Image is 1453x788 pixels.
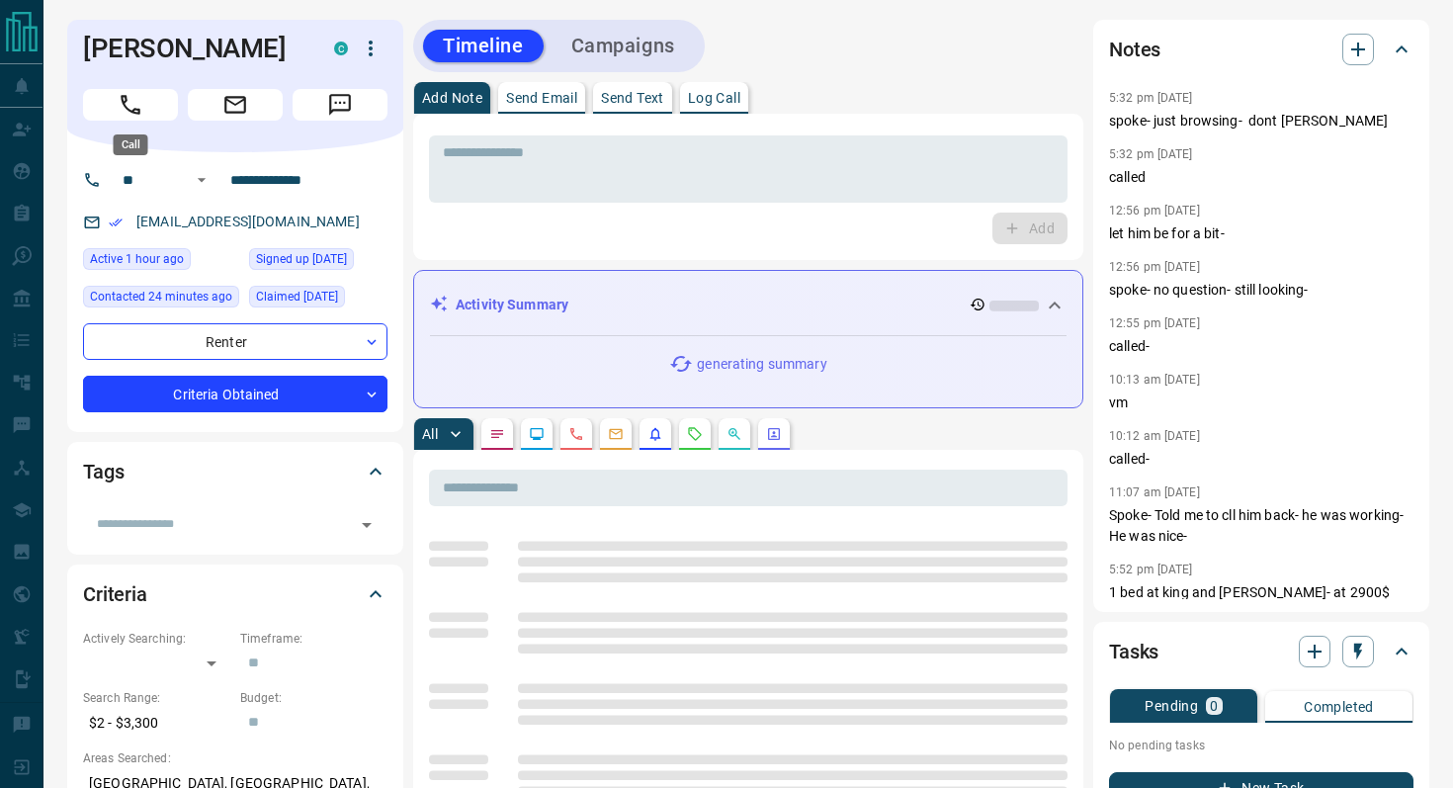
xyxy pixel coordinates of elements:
span: Call [83,89,178,121]
p: 5:52 pm [DATE] [1109,563,1193,576]
span: Claimed [DATE] [256,287,338,306]
div: Tasks [1109,628,1413,675]
p: called [1109,167,1413,188]
p: 11:07 am [DATE] [1109,485,1200,499]
p: 12:56 pm [DATE] [1109,204,1200,218]
svg: Agent Actions [766,426,782,442]
h2: Tasks [1109,636,1158,667]
svg: Calls [568,426,584,442]
p: Activity Summary [456,295,568,315]
h1: [PERSON_NAME] [83,33,304,64]
p: Areas Searched: [83,749,387,767]
p: 10:12 am [DATE] [1109,429,1200,443]
p: 12:55 pm [DATE] [1109,316,1200,330]
div: Criteria Obtained [83,376,387,412]
p: Completed [1304,700,1374,714]
p: No pending tasks [1109,731,1413,760]
button: Timeline [423,30,544,62]
p: spoke- no question- still looking- [1109,280,1413,301]
p: 10:13 am [DATE] [1109,373,1200,387]
p: called- [1109,449,1413,470]
p: 12:56 pm [DATE] [1109,260,1200,274]
div: Wed Apr 26 2023 [249,286,387,313]
div: Notes [1109,26,1413,73]
p: vm [1109,393,1413,413]
p: Actively Searching: [83,630,230,648]
span: Signed up [DATE] [256,249,347,269]
p: 0 [1210,699,1218,713]
svg: Email Verified [109,216,123,229]
p: Spoke- Told me to cll him back- he was working- He was nice- [1109,505,1413,547]
svg: Requests [687,426,703,442]
span: Active 1 hour ago [90,249,184,269]
h2: Notes [1109,34,1160,65]
p: generating summary [697,354,826,375]
button: Open [353,511,381,539]
p: 5:32 pm [DATE] [1109,147,1193,161]
div: Call [114,134,148,155]
h2: Criteria [83,578,147,610]
p: spoke- just browsing- dont [PERSON_NAME] [1109,111,1413,131]
p: called- [1109,336,1413,357]
div: condos.ca [334,42,348,55]
p: Send Email [506,91,577,105]
p: Send Text [601,91,664,105]
svg: Listing Alerts [647,426,663,442]
p: Add Note [422,91,482,105]
button: Open [190,168,214,192]
div: Tags [83,448,387,495]
a: [EMAIL_ADDRESS][DOMAIN_NAME] [136,214,360,229]
span: Message [293,89,387,121]
p: 1 bed at king and [PERSON_NAME]- at 2900$ [1109,582,1413,603]
p: Log Call [688,91,740,105]
svg: Lead Browsing Activity [529,426,545,442]
div: Mon Sep 15 2025 [83,248,239,276]
div: Mon Sep 15 2025 [83,286,239,313]
p: $2 - $3,300 [83,707,230,740]
svg: Notes [489,426,505,442]
p: let him be for a bit- [1109,223,1413,244]
button: Campaigns [552,30,695,62]
p: 5:32 pm [DATE] [1109,91,1193,105]
div: Renter [83,323,387,360]
p: Search Range: [83,689,230,707]
div: Activity Summary [430,287,1067,323]
h2: Tags [83,456,124,487]
svg: Emails [608,426,624,442]
span: Contacted 24 minutes ago [90,287,232,306]
p: All [422,427,438,441]
p: Budget: [240,689,387,707]
div: Criteria [83,570,387,618]
span: Email [188,89,283,121]
p: Timeframe: [240,630,387,648]
p: Pending [1145,699,1198,713]
svg: Opportunities [726,426,742,442]
div: Wed Apr 26 2023 [249,248,387,276]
